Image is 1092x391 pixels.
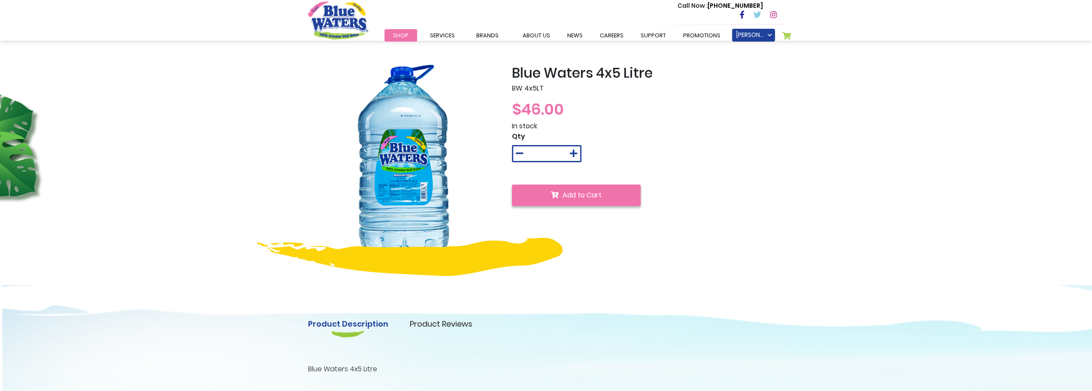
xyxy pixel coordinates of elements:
[632,29,675,42] a: support
[512,98,564,120] span: $46.00
[308,1,368,39] a: store logo
[675,29,729,42] a: Promotions
[308,364,784,374] p: Blue Waters 4x5 Litre
[678,1,708,10] span: Call Now :
[512,185,641,206] button: Add to Cart
[393,31,408,39] span: Shop
[430,31,455,39] span: Services
[512,121,537,131] span: In stock
[512,65,784,81] h2: Blue Waters 4x5 Litre
[257,238,563,276] img: yellow-design.png
[514,29,559,42] a: about us
[476,31,499,39] span: Brands
[591,29,632,42] a: careers
[563,190,602,200] span: Add to Cart
[732,29,775,42] a: [PERSON_NAME]
[559,29,591,42] a: News
[308,65,499,256] img: Blue_Waters_4x5_Litre_1_5.png
[512,131,525,141] span: Qty
[678,1,763,10] p: [PHONE_NUMBER]
[512,83,784,94] p: BW 4x5LT
[308,318,388,330] a: Product Description
[410,318,472,330] a: Product Reviews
